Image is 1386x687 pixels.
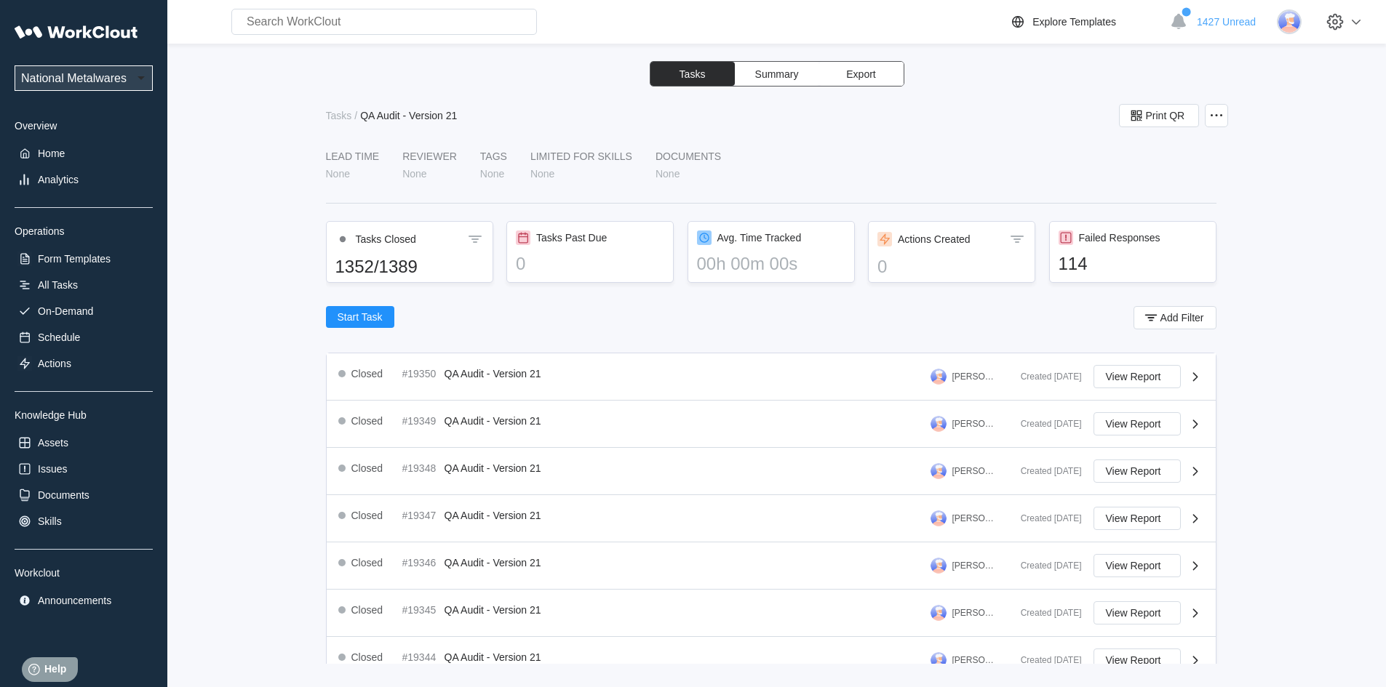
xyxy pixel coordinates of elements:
button: View Report [1094,601,1181,624]
div: Tags [480,150,507,162]
button: Export [819,62,904,86]
a: Form Templates [15,249,153,269]
div: None [530,168,554,180]
a: Closed#19344QA Audit - Version 21[PERSON_NAME]Created [DATE]View Report [327,637,1216,684]
div: 0 [877,257,1026,277]
input: Search WorkClout [231,9,537,35]
div: Tasks Closed [356,233,416,245]
img: user-3.png [931,369,947,385]
img: user-3.png [1277,9,1302,34]
div: Created [DATE] [1009,655,1082,665]
a: Home [15,143,153,164]
a: Skills [15,511,153,531]
div: [PERSON_NAME] [952,513,997,523]
div: Issues [38,463,67,475]
span: Summary [755,69,799,79]
a: Schedule [15,327,153,347]
img: user-3.png [931,510,947,526]
div: #19346 [402,557,439,569]
span: QA Audit - Version 21 [445,557,541,569]
div: Closed [351,368,383,379]
div: #19349 [402,415,439,427]
a: Closed#19350QA Audit - Version 21[PERSON_NAME]Created [DATE]View Report [327,353,1216,401]
div: [PERSON_NAME] [952,655,997,665]
div: Closed [351,557,383,569]
span: Start Task [338,312,383,322]
div: On-Demand [38,305,93,317]
div: [PERSON_NAME] [952,561,997,571]
a: Closed#19347QA Audit - Version 21[PERSON_NAME]Created [DATE]View Report [327,495,1216,542]
div: #19345 [402,604,439,616]
div: Tasks Past Due [536,232,607,244]
div: #19350 [402,368,439,379]
span: Export [846,69,875,79]
a: Announcements [15,590,153,611]
a: On-Demand [15,301,153,321]
div: [PERSON_NAME] [952,608,997,618]
span: QA Audit - Version 21 [445,368,541,379]
div: Created [DATE] [1009,608,1082,618]
button: Start Task [326,306,394,328]
span: View Report [1106,655,1161,665]
div: 00h 00m 00s [697,254,845,274]
button: View Report [1094,648,1181,672]
div: LIMITED FOR SKILLS [530,150,632,162]
span: Add Filter [1160,313,1204,323]
div: None [402,168,426,180]
span: View Report [1106,371,1161,382]
div: Actions [38,358,71,369]
span: 1427 Unread [1197,16,1256,28]
div: Overview [15,120,153,132]
span: QA Audit - Version 21 [445,510,541,521]
div: All Tasks [38,279,78,291]
div: / [354,110,357,121]
a: Actions [15,353,153,374]
div: Skills [38,515,62,527]
div: Created [DATE] [1009,371,1082,382]
div: 0 [516,254,664,274]
div: Assets [38,437,68,449]
button: View Report [1094,365,1181,388]
a: Explore Templates [1009,13,1163,31]
span: View Report [1106,608,1161,618]
div: Closed [351,510,383,521]
div: Actions Created [898,233,971,245]
span: Tasks [680,69,706,79]
div: Created [DATE] [1009,466,1082,476]
div: Closed [351,415,383,427]
span: QA Audit - Version 21 [445,415,541,427]
div: None [656,168,680,180]
a: Closed#19345QA Audit - Version 21[PERSON_NAME]Created [DATE]View Report [327,590,1216,637]
div: Created [DATE] [1009,561,1082,571]
span: Print QR [1146,111,1185,121]
div: Documents [656,150,721,162]
span: QA Audit - Version 21 [445,604,541,616]
div: Explore Templates [1032,16,1116,28]
img: user-3.png [931,558,947,574]
img: user-3.png [931,463,947,479]
div: [PERSON_NAME] [952,466,997,476]
div: None [326,168,350,180]
div: Analytics [38,174,79,185]
div: Documents [38,489,89,501]
div: Avg. Time Tracked [717,232,802,244]
div: 1352/1389 [335,257,484,277]
button: View Report [1094,412,1181,435]
div: Knowledge Hub [15,409,153,421]
div: [PERSON_NAME] [952,419,997,429]
a: Closed#19349QA Audit - Version 21[PERSON_NAME]Created [DATE]View Report [327,401,1216,448]
a: All Tasks [15,275,153,295]
span: QA Audit - Version 21 [445,462,541,474]
img: user-3.png [931,652,947,668]
span: View Report [1106,466,1161,476]
div: Created [DATE] [1009,419,1082,429]
div: [PERSON_NAME] [952,371,997,382]
div: Schedule [38,332,80,343]
div: QA Audit - Version 21 [360,110,457,121]
a: Closed#19348QA Audit - Version 21[PERSON_NAME]Created [DATE]View Report [327,448,1216,495]
a: Issues [15,459,153,479]
div: Home [38,148,65,159]
a: Closed#19346QA Audit - Version 21[PERSON_NAME]Created [DATE]View Report [327,542,1216,590]
div: Operations [15,225,153,237]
